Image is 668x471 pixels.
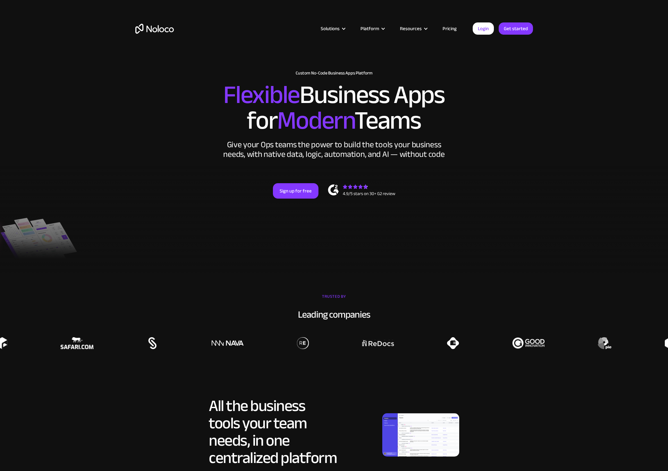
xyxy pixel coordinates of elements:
span: Flexible [223,71,300,119]
a: Pricing [435,24,465,33]
div: Resources [392,24,435,33]
h1: Custom No-Code Business Apps Platform [135,71,533,76]
div: Platform [352,24,392,33]
div: Platform [360,24,379,33]
h2: Business Apps for Teams [135,82,533,133]
div: Resources [400,24,422,33]
div: Solutions [313,24,352,33]
a: Sign up for free [273,183,318,199]
a: Login [473,22,494,35]
div: Give your Ops teams the power to build the tools your business needs, with native data, logic, au... [222,140,446,159]
h2: All the business tools your team needs, in one centralized platform [209,397,337,467]
a: Get started [499,22,533,35]
span: Modern [277,97,354,144]
div: Solutions [321,24,340,33]
a: home [135,24,174,34]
